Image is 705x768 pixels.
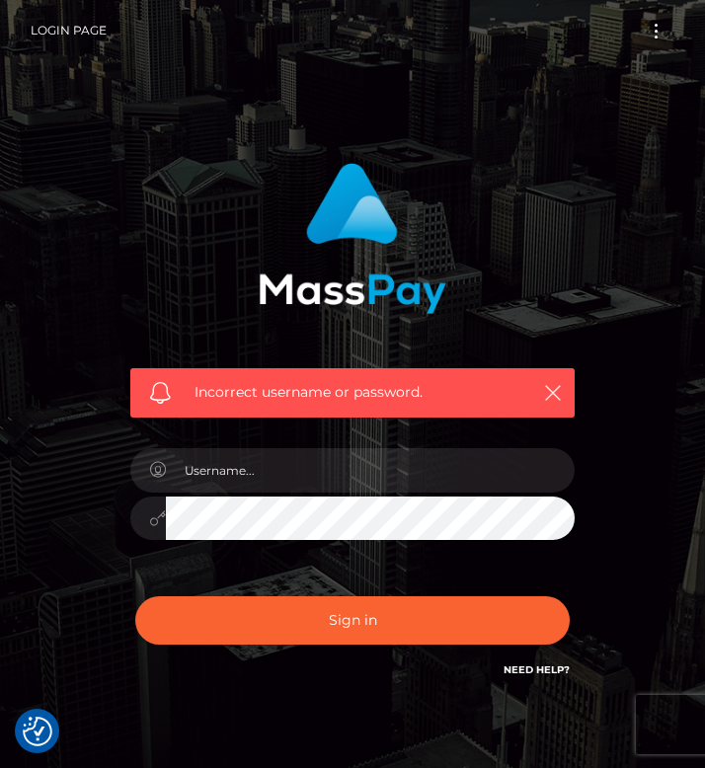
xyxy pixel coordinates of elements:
[638,18,674,44] button: Toggle navigation
[166,448,575,493] input: Username...
[31,10,107,51] a: Login Page
[135,596,570,645] button: Sign in
[195,382,515,403] span: Incorrect username or password.
[23,717,52,746] button: Consent Preferences
[504,663,570,676] a: Need Help?
[259,163,446,314] img: MassPay Login
[23,717,52,746] img: Revisit consent button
